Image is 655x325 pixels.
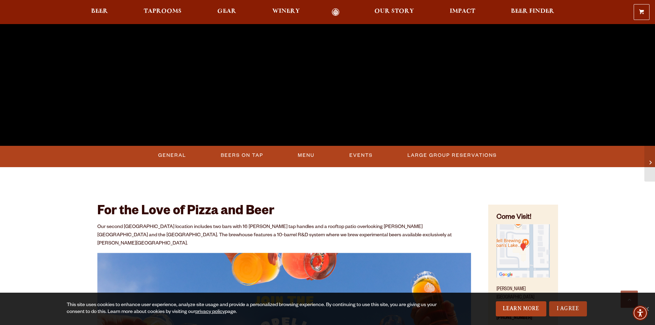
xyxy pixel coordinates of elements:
[295,148,317,163] a: Menu
[268,8,304,16] a: Winery
[621,291,638,308] a: Scroll to top
[633,305,648,321] div: Accessibility Menu
[511,9,554,14] span: Beer Finder
[155,148,189,163] a: General
[217,9,236,14] span: Gear
[374,9,414,14] span: Our Story
[91,9,108,14] span: Beer
[445,8,480,16] a: Impact
[272,9,300,14] span: Winery
[496,224,549,277] img: Small thumbnail of location on map
[496,224,549,281] a: Find on Google Maps (opens in a new window)
[213,8,241,16] a: Gear
[139,8,186,16] a: Taprooms
[405,148,500,163] a: Large Group Reservations
[97,223,471,248] p: Our second [GEOGRAPHIC_DATA] location includes two bars with 16 [PERSON_NAME] tap handles and a r...
[549,301,587,316] a: I Agree
[323,8,349,16] a: Odell Home
[370,8,418,16] a: Our Story
[97,205,471,220] h2: For the Love of Pizza and Beer
[496,301,546,316] a: Learn More
[218,148,266,163] a: Beers On Tap
[496,281,549,310] p: [PERSON_NAME][GEOGRAPHIC_DATA] [STREET_ADDRESS]
[144,9,182,14] span: Taprooms
[67,302,439,316] div: This site uses cookies to enhance user experience, analyze site usage and provide a personalized ...
[506,8,559,16] a: Beer Finder
[195,310,225,315] a: privacy policy
[496,213,549,223] h4: Come Visit!
[347,148,375,163] a: Events
[450,9,475,14] span: Impact
[87,8,112,16] a: Beer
